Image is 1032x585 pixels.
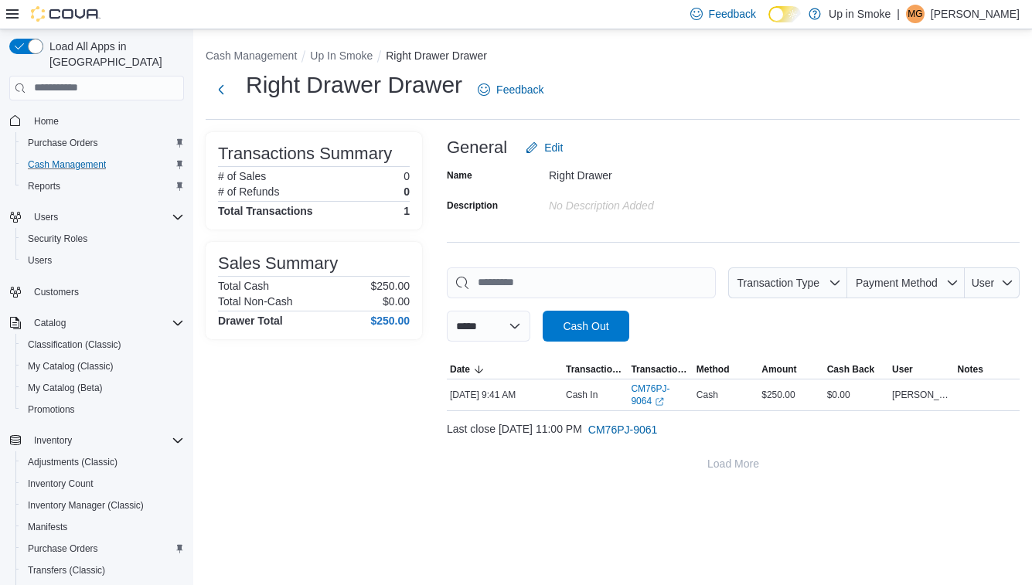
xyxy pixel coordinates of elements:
h6: # of Refunds [218,185,279,198]
span: Cash Management [28,158,106,171]
span: Inventory Manager (Classic) [28,499,144,512]
div: No Description added [549,193,756,212]
a: Inventory Manager (Classic) [22,496,150,515]
span: Promotions [28,403,75,416]
span: Classification (Classic) [28,338,121,351]
input: Dark Mode [768,6,801,22]
span: Reports [22,177,184,196]
h4: $250.00 [370,315,410,327]
button: Cash Management [15,154,190,175]
h1: Right Drawer Drawer [246,70,462,100]
a: Feedback [472,74,550,105]
span: Load More [707,456,759,471]
span: Cash Back [827,363,874,376]
h4: Total Transactions [218,205,313,217]
span: Purchase Orders [22,539,184,558]
label: Name [447,169,472,182]
a: Home [28,112,65,131]
img: Cova [31,6,100,22]
button: Catalog [28,314,72,332]
button: Manifests [15,516,190,538]
button: Next [206,74,237,105]
span: Inventory [34,434,72,447]
span: Manifests [22,518,184,536]
p: $0.00 [383,295,410,308]
button: Cash Back [824,360,889,379]
span: Adjustments (Classic) [22,453,184,471]
a: My Catalog (Classic) [22,357,120,376]
button: Catalog [3,312,190,334]
button: Transfers (Classic) [15,559,190,581]
button: Inventory Manager (Classic) [15,495,190,516]
a: Promotions [22,400,81,419]
span: Inventory Count [22,474,184,493]
p: $250.00 [370,280,410,292]
button: Promotions [15,399,190,420]
span: Customers [28,282,184,301]
span: [PERSON_NAME] [892,389,951,401]
button: Edit [519,132,569,163]
button: CM76PJ-9061 [582,414,664,445]
button: Right Drawer Drawer [386,49,487,62]
a: CM76PJ-9064External link [631,383,690,407]
a: Customers [28,283,85,301]
div: $0.00 [824,386,889,404]
button: Inventory Count [15,473,190,495]
span: CM76PJ-9061 [588,422,658,437]
span: Inventory Manager (Classic) [22,496,184,515]
button: Home [3,110,190,132]
span: Security Roles [28,233,87,245]
h6: Total Non-Cash [218,295,293,308]
span: Home [28,111,184,131]
span: My Catalog (Classic) [28,360,114,372]
button: Purchase Orders [15,132,190,154]
button: Users [28,208,64,226]
span: User [892,363,913,376]
div: [DATE] 9:41 AM [447,386,563,404]
h3: General [447,138,507,157]
button: Inventory [3,430,190,451]
button: Transaction Type [728,267,847,298]
span: Promotions [22,400,184,419]
button: Transaction Type [563,360,628,379]
span: Transaction Type [566,363,625,376]
span: Cash Management [22,155,184,174]
button: Users [3,206,190,228]
span: Catalog [34,317,66,329]
span: Customers [34,286,79,298]
a: Users [22,251,58,270]
button: My Catalog (Classic) [15,355,190,377]
span: Transfers (Classic) [28,564,105,576]
button: Cash Out [543,311,629,342]
h4: Drawer Total [218,315,283,327]
h3: Transactions Summary [218,145,392,163]
nav: An example of EuiBreadcrumbs [206,48,1020,66]
p: 0 [404,170,410,182]
h6: Total Cash [218,280,269,292]
span: Transaction # [631,363,690,376]
span: Users [34,211,58,223]
span: Method [697,363,730,376]
button: Method [693,360,758,379]
span: $250.00 [761,389,795,401]
h6: # of Sales [218,170,266,182]
span: My Catalog (Beta) [22,379,184,397]
a: My Catalog (Beta) [22,379,109,397]
a: Cash Management [22,155,112,174]
h3: Sales Summary [218,254,338,273]
button: Amount [758,360,823,379]
h4: 1 [404,205,410,217]
span: Users [28,208,184,226]
span: Purchase Orders [28,542,98,555]
button: User [889,360,954,379]
p: | [897,5,900,23]
span: Transaction Type [737,277,819,289]
span: Inventory Count [28,478,94,490]
button: Classification (Classic) [15,334,190,355]
span: MG [908,5,922,23]
span: Users [28,254,52,267]
button: User [965,267,1020,298]
span: Edit [544,140,563,155]
button: Purchase Orders [15,538,190,559]
span: Transfers (Classic) [22,561,184,580]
